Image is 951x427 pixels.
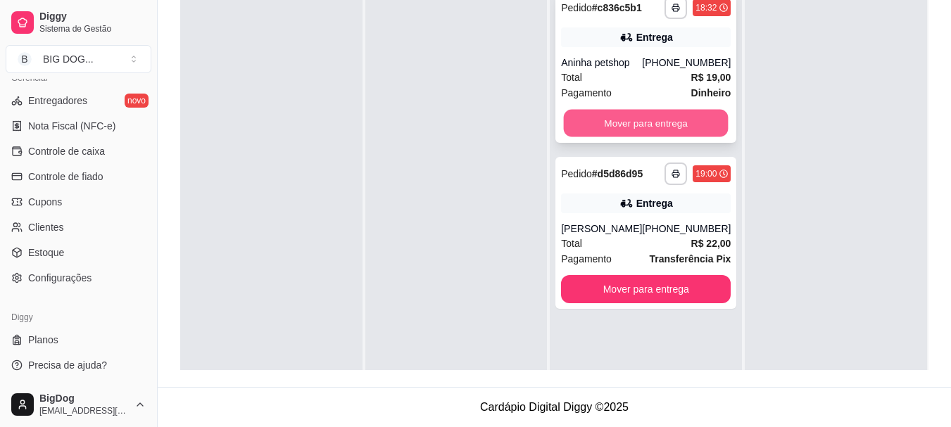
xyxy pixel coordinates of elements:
span: Pagamento [561,85,612,101]
span: Precisa de ajuda? [28,358,107,372]
div: BIG DOG ... [43,52,94,66]
a: Nota Fiscal (NFC-e) [6,115,151,137]
a: Entregadoresnovo [6,89,151,112]
footer: Cardápio Digital Diggy © 2025 [158,387,951,427]
span: Controle de caixa [28,144,105,158]
strong: # c836c5b1 [592,2,642,13]
span: Pedido [561,2,592,13]
a: Cupons [6,191,151,213]
div: [PERSON_NAME] [561,222,642,236]
span: Planos [28,333,58,347]
div: [PHONE_NUMBER] [642,56,731,70]
strong: Dinheiro [691,87,731,98]
span: Entregadores [28,94,87,108]
div: 18:32 [695,2,717,13]
span: Total [561,70,582,85]
button: Mover para entrega [561,275,731,303]
strong: # d5d86d95 [592,168,643,179]
a: Configurações [6,267,151,289]
a: Precisa de ajuda? [6,354,151,376]
span: Total [561,236,582,251]
a: Clientes [6,216,151,238]
a: Controle de caixa [6,140,151,162]
strong: R$ 19,00 [691,72,731,83]
div: [PHONE_NUMBER] [642,222,731,236]
button: Select a team [6,45,151,73]
span: Cupons [28,195,62,209]
span: Controle de fiado [28,170,103,184]
div: Entrega [636,196,673,210]
div: Entrega [636,30,673,44]
button: BigDog[EMAIL_ADDRESS][DOMAIN_NAME] [6,388,151,421]
a: Planos [6,329,151,351]
span: Estoque [28,246,64,260]
div: Diggy [6,306,151,329]
a: Estoque [6,241,151,264]
div: 19:00 [695,168,717,179]
div: Aninha petshop [561,56,642,70]
span: Pedido [561,168,592,179]
span: Clientes [28,220,64,234]
a: Controle de fiado [6,165,151,188]
span: Sistema de Gestão [39,23,146,34]
strong: Transferência Pix [649,253,731,265]
span: B [18,52,32,66]
span: Nota Fiscal (NFC-e) [28,119,115,133]
span: Diggy [39,11,146,23]
a: DiggySistema de Gestão [6,6,151,39]
span: [EMAIL_ADDRESS][DOMAIN_NAME] [39,405,129,416]
span: Configurações [28,271,92,285]
span: BigDog [39,393,129,405]
button: Mover para entrega [564,110,729,137]
span: Pagamento [561,251,612,267]
strong: R$ 22,00 [691,238,731,249]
